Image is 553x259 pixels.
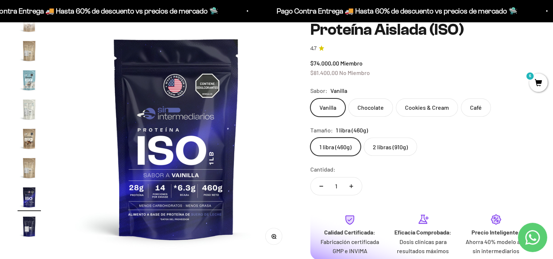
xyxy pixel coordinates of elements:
[310,45,317,53] span: 4.7
[526,72,534,80] mark: 6
[311,177,332,195] button: Reducir cantidad
[274,5,515,17] p: Pago Contra Entrega 🚚 Hasta 60% de descuento vs precios de mercado 🛸
[336,125,368,135] span: 1 libra (460g)
[310,60,339,67] span: $74.000,00
[18,68,41,92] img: Proteína Aislada (ISO)
[340,60,363,67] span: Miembro
[392,237,454,256] p: Dosis clínicas para resultados máximos
[18,39,41,65] button: Ir al artículo 11
[59,21,293,255] img: Proteína Aislada (ISO)
[529,79,548,87] a: 6
[18,98,41,123] button: Ir al artículo 13
[319,237,380,256] p: Fabricación certificada GMP e INVIMA
[310,21,535,38] h1: Proteína Aislada (ISO)
[18,68,41,94] button: Ir al artículo 12
[310,86,327,95] legend: Sabor:
[310,125,333,135] legend: Tamaño:
[18,127,41,150] img: Proteína Aislada (ISO)
[465,237,527,256] p: Ahorra 40% modelo ágil sin intermediarios
[310,45,535,53] a: 4.74.7 de 5.0 estrellas
[394,229,451,236] strong: Eficacia Comprobada:
[18,185,41,211] button: Ir al artículo 16
[18,156,41,182] button: Ir al artículo 15
[339,69,370,76] span: No Miembro
[324,229,375,236] strong: Calidad Certificada:
[341,177,362,195] button: Aumentar cantidad
[18,215,41,238] img: Proteína Aislada (ISO)
[18,215,41,240] button: Ir al artículo 17
[18,10,41,35] button: Ir al artículo 10
[471,229,520,236] strong: Precio Inteligente:
[18,98,41,121] img: Proteína Aislada (ISO)
[330,86,347,95] span: Vanilla
[18,156,41,180] img: Proteína Aislada (ISO)
[18,127,41,153] button: Ir al artículo 14
[18,185,41,209] img: Proteína Aislada (ISO)
[310,69,338,76] span: $81.400,00
[310,165,336,174] label: Cantidad:
[18,39,41,63] img: Proteína Aislada (ISO)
